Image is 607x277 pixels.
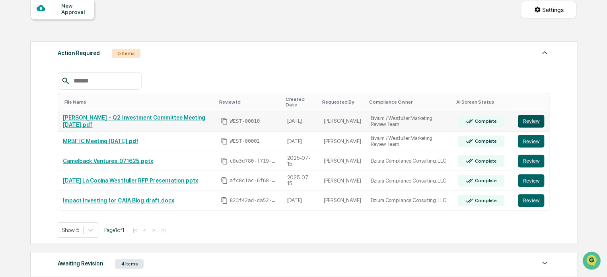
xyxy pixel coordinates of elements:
img: caret [540,258,549,268]
div: Toggle SortBy [456,99,510,105]
div: 4 Items [115,259,144,269]
div: 🔎 [8,179,14,185]
img: Rachel Stanley [8,100,21,113]
a: Impact Investing for CAIA Blog.draft.docx [63,197,174,204]
div: Toggle SortBy [322,99,363,105]
div: Complete [473,178,496,183]
span: Copy Id [221,138,228,145]
td: [PERSON_NAME] [319,132,366,151]
td: [PERSON_NAME] [319,111,366,132]
td: [PERSON_NAME] [319,151,366,171]
div: 🖐️ [8,163,14,170]
button: Review [518,174,544,187]
img: caret [540,48,549,57]
span: WEST-00002 [230,138,260,144]
button: Review [518,155,544,167]
button: > [150,227,158,234]
span: Copy Id [221,197,228,204]
span: WEST-00010 [230,118,260,124]
td: Bivium / Westfuller Marketing Review Team [366,111,453,132]
div: Complete [473,138,496,144]
span: afc8c1ac-6f68-4627-999b-d97b3a6d8081 [230,177,277,184]
span: Copy Id [221,177,228,184]
td: Dziura Compliance Consulting, LLC [366,171,453,191]
td: 2025-07-15 [282,151,319,171]
div: Toggle SortBy [219,99,279,105]
span: [DATE] [70,130,87,136]
a: 🗄️Attestations [54,159,102,174]
span: Preclearance [16,163,51,171]
span: c8e3d780-f719-41d7-84c3-a659409448a4 [230,158,277,164]
td: [PERSON_NAME] [319,191,366,210]
span: 823f42ad-da52-427a-bdfe-d3b490ef0764 [230,197,277,204]
div: 🗄️ [58,163,64,170]
iframe: Open customer support [582,251,603,272]
button: Review [518,194,544,207]
button: |< [130,227,139,234]
div: Complete [473,118,496,124]
span: Pylon [79,197,96,203]
img: Rachel Stanley [8,122,21,135]
a: Camelback Ventures.071625.pptx [63,158,153,164]
div: Past conversations [8,88,53,94]
td: [DATE] [282,132,319,151]
div: Toggle SortBy [519,99,546,105]
div: New Approval [61,2,88,15]
div: Toggle SortBy [285,96,315,108]
div: 5 Items [112,49,140,58]
span: Page 1 of 1 [104,227,124,233]
span: Data Lookup [16,178,50,186]
a: Powered byPylon [56,197,96,203]
a: MRBF IC Meeting [DATE].pdf [63,138,138,144]
button: Settings [521,1,576,18]
span: [DATE] [70,108,87,114]
button: Start new chat [135,63,145,73]
td: [DATE] [282,191,319,210]
a: [PERSON_NAME]・Q2 Investment Committee Meeting [DATE].pdf [63,114,205,128]
div: Action Required [58,48,100,58]
span: Attestations [66,163,99,171]
div: We're available if you need us! [36,69,109,75]
p: How can we help? [8,16,145,29]
a: 🖐️Preclearance [5,159,54,174]
button: >| [159,227,168,234]
div: Complete [473,198,496,203]
img: 1746055101610-c473b297-6a78-478c-a979-82029cc54cd1 [8,61,22,75]
button: See all [123,86,145,96]
td: Dziura Compliance Consulting, LLC [366,191,453,210]
div: Awaiting Revision [58,258,103,269]
div: Complete [473,158,496,164]
td: Bivium / Westfuller Marketing Review Team [366,132,453,151]
td: [DATE] [282,111,319,132]
button: Review [518,115,544,128]
span: Copy Id [221,118,228,125]
div: Start new chat [36,61,130,69]
button: < [141,227,149,234]
span: [PERSON_NAME] [25,130,64,136]
div: Toggle SortBy [64,99,213,105]
span: Copy Id [221,157,228,165]
img: 8933085812038_c878075ebb4cc5468115_72.jpg [17,61,31,75]
td: [PERSON_NAME] [319,171,366,191]
td: 2025-07-15 [282,171,319,191]
a: [DATE] La Cocina Westfuller RFP Presentation.pptx [63,177,198,184]
span: [PERSON_NAME] [25,108,64,114]
span: • [66,108,69,114]
td: Dziura Compliance Consulting, LLC [366,151,453,171]
div: Toggle SortBy [369,99,449,105]
span: • [66,130,69,136]
a: 🔎Data Lookup [5,175,53,189]
button: Review [518,135,544,147]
